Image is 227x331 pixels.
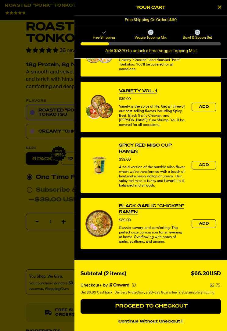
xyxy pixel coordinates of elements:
span: $39.00 [119,97,131,101]
a: Powered by Onward [109,283,129,287]
span: Free Shipping [81,35,126,40]
section: Checkout+ [81,278,221,299]
span: Subtotal (2 items) [81,271,126,276]
button: More info [132,283,136,287]
a: View Spicy Red Miso Cup Ramen [119,142,186,155]
a: View Black Garlic "Chicken" Ramen [119,203,186,215]
div: A bold version of the humble miso flavor which we’ve transformed with a touch of heat and a heavy... [119,165,186,188]
span: Add [199,163,209,167]
img: View Spicy Red Miso Cup Ramen [85,151,113,179]
h2: Your Cart [81,3,221,12]
img: View Variety Vol. 1 [85,95,113,119]
a: View Variety Vol. 1 [119,88,157,94]
div: product [81,137,221,193]
span: Get $6.63 Cashback, Delivery Protection, a 90-day Guarantee, & Sustainable Shipping [81,290,214,295]
div: Classic, savory, and comforting. The perfect cozy companion for an evening at home. Overflowing w... [119,226,186,244]
span: Proceed to Checkout [114,304,188,309]
div: $66.30USD [191,269,221,278]
span: Bowl & Spoon Set [175,35,220,40]
div: product [81,81,221,133]
img: View Black Garlic "Chicken" Ramen [85,210,113,237]
span: $39.00 [119,219,131,222]
button: Close Cart [215,3,224,12]
div: product [81,198,221,249]
p: $2.75 [210,283,221,287]
span: Veggie Topping Mix [128,35,173,40]
div: 1 of 1 [74,16,227,25]
button: Add the product, Variety Vol. 1 to Cart [192,103,216,111]
button: Proceed to Checkout [81,299,221,314]
span: Checkout+ [81,283,102,287]
button: Add the product, Black Garlic "Chicken" Ramen to Cart [192,219,216,228]
button: Add the product, Spicy Red Miso Cup Ramen to Cart [192,161,216,169]
button: continue without Checkout+ [81,316,221,325]
div: Spicy. Creamy. Roasted. Get our three newest flavors including Spicy Red Miso, Creamy "Chicken", ... [119,49,186,72]
span: by [103,283,108,287]
span: Add [199,105,209,109]
span: $39.00 [119,158,131,162]
div: Add $53.70 to unlock a Free Veggie Topping Mix! [81,48,221,54]
div: Variety is the spice of life. Get all three of our best selling flavors including Spicy Beef, Bla... [119,105,186,127]
span: Add [199,222,209,226]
